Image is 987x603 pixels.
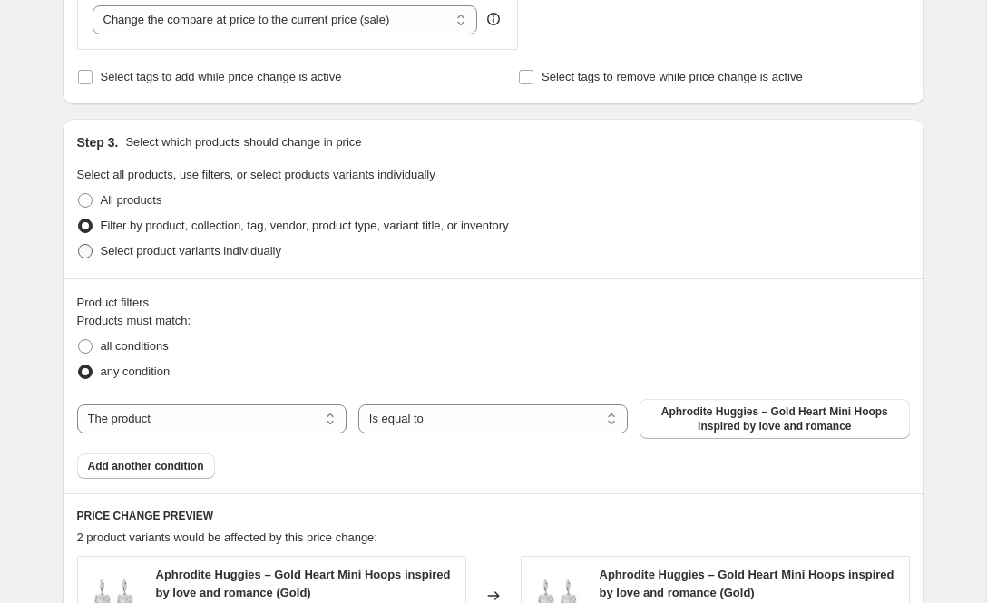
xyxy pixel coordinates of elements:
[101,244,281,258] span: Select product variants individually
[125,133,361,151] p: Select which products should change in price
[101,70,342,83] span: Select tags to add while price change is active
[101,219,509,232] span: Filter by product, collection, tag, vendor, product type, variant title, or inventory
[542,70,803,83] span: Select tags to remove while price change is active
[77,509,910,523] h6: PRICE CHANGE PREVIEW
[77,453,215,479] button: Add another condition
[77,314,191,327] span: Products must match:
[77,168,435,181] span: Select all products, use filters, or select products variants individually
[640,399,909,439] button: Aphrodite Huggies – Gold Heart Mini Hoops inspired by love and romance
[101,339,169,353] span: all conditions
[600,568,894,599] span: Aphrodite Huggies – Gold Heart Mini Hoops inspired by love and romance (Gold)
[88,459,204,473] span: Add another condition
[650,404,898,433] span: Aphrodite Huggies – Gold Heart Mini Hoops inspired by love and romance
[101,365,171,378] span: any condition
[156,568,451,599] span: Aphrodite Huggies – Gold Heart Mini Hoops inspired by love and romance (Gold)
[77,530,377,544] span: 2 product variants would be affected by this price change:
[101,193,162,207] span: All products
[77,133,119,151] h2: Step 3.
[77,294,910,312] div: Product filters
[484,10,503,28] div: help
